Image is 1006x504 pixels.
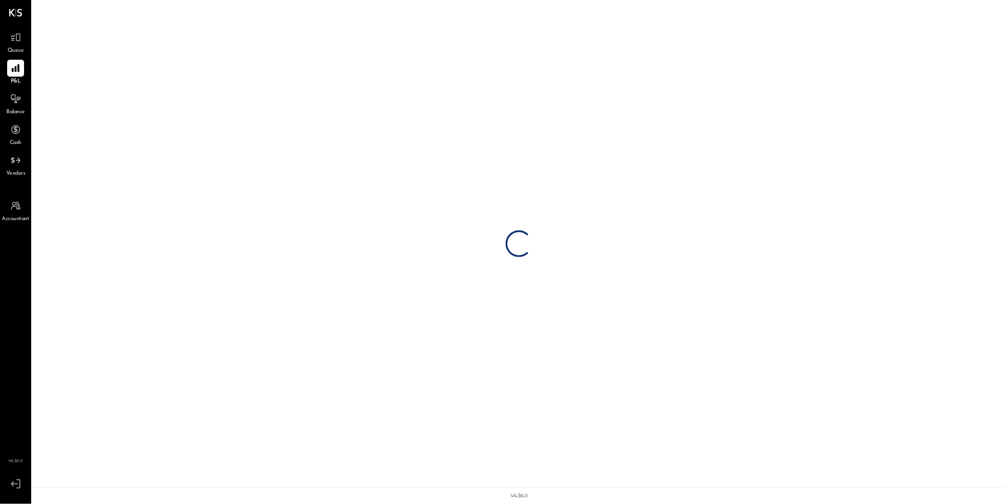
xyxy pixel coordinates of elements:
[0,197,31,223] a: Accountant
[11,78,21,86] span: P&L
[0,60,31,86] a: P&L
[10,139,21,147] span: Cash
[0,121,31,147] a: Cash
[6,108,25,116] span: Balance
[0,90,31,116] a: Balance
[6,170,25,178] span: Vendors
[0,29,31,55] a: Queue
[2,215,29,223] span: Accountant
[0,152,31,178] a: Vendors
[511,492,528,500] div: v 4.36.0
[8,47,24,55] span: Queue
